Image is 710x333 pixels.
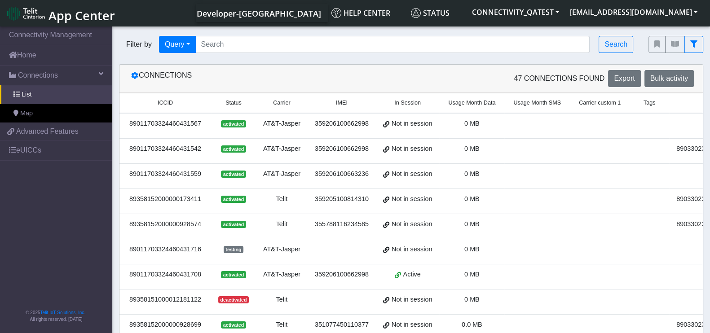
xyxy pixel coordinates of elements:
[464,220,480,228] span: 0 MB
[650,74,688,82] span: Bulk activity
[125,295,206,305] div: 89358151000012181122
[159,36,196,53] button: Query
[125,169,206,179] div: 89011703324460431559
[125,119,206,129] div: 89011703324460431567
[221,271,246,278] span: activated
[513,99,561,107] span: Usage Month SMS
[648,36,703,53] div: fitlers menu
[313,320,370,330] div: 351077450110377
[407,4,467,22] a: Status
[464,170,480,177] span: 0 MB
[261,295,302,305] div: Telit
[125,245,206,254] div: 89011703324460431716
[225,99,242,107] span: Status
[331,8,390,18] span: Help center
[16,126,79,137] span: Advanced Features
[261,169,302,179] div: AT&T-Jasper
[122,70,411,87] div: Connections
[392,144,432,154] span: Not in session
[464,120,480,127] span: 0 MB
[221,321,246,329] span: activated
[462,321,482,328] span: 0.0 MB
[579,99,621,107] span: Carrier custom 1
[313,270,370,280] div: 359206100662998
[392,119,432,129] span: Not in session
[464,245,480,253] span: 0 MB
[464,271,480,278] span: 0 MB
[7,6,45,21] img: logo-telit-cinterion-gw-new.png
[261,320,302,330] div: Telit
[448,99,495,107] span: Usage Month Data
[403,270,421,280] span: Active
[7,4,114,23] a: App Center
[599,36,633,53] button: Search
[197,8,321,19] span: Developer-[GEOGRAPHIC_DATA]
[614,74,635,82] span: Export
[221,196,246,203] span: activated
[125,144,206,154] div: 89011703324460431542
[261,270,302,280] div: AT&T-Jasper
[224,246,243,253] span: testing
[313,169,370,179] div: 359206100663236
[313,219,370,229] div: 355788116234585
[125,270,206,280] div: 89011703324460431708
[261,194,302,204] div: Telit
[158,99,173,107] span: ICCID
[392,320,432,330] span: Not in session
[313,194,370,204] div: 359205100814310
[411,8,421,18] img: status.svg
[392,169,432,179] span: Not in session
[218,296,249,303] span: deactivated
[221,171,246,178] span: activated
[608,70,640,87] button: Export
[394,99,421,107] span: In Session
[40,310,85,315] a: Telit IoT Solutions, Inc.
[392,194,432,204] span: Not in session
[392,219,432,229] span: Not in session
[221,120,246,127] span: activated
[392,245,432,254] span: Not in session
[221,145,246,153] span: activated
[644,70,694,87] button: Bulk activity
[331,8,341,18] img: knowledge.svg
[20,109,33,118] span: Map
[411,8,450,18] span: Status
[195,36,590,53] input: Search...
[261,245,302,254] div: AT&T-Jasper
[125,194,206,204] div: 89358152000000173411
[261,144,302,154] div: AT&T-Jasper
[125,219,206,229] div: 89358152000000928574
[261,119,302,129] div: AT&T-Jasper
[644,99,656,107] span: Tags
[22,90,31,100] span: List
[119,39,159,50] span: Filter by
[336,99,348,107] span: IMEI
[313,144,370,154] div: 359206100662998
[221,221,246,228] span: activated
[196,4,321,22] a: Your current platform instance
[328,4,407,22] a: Help center
[18,70,58,81] span: Connections
[464,145,480,152] span: 0 MB
[564,4,703,20] button: [EMAIL_ADDRESS][DOMAIN_NAME]
[464,296,480,303] span: 0 MB
[464,195,480,202] span: 0 MB
[514,73,604,84] span: 47 Connections found
[313,119,370,129] div: 359206100662998
[392,295,432,305] span: Not in session
[49,7,115,24] span: App Center
[273,99,290,107] span: Carrier
[467,4,564,20] button: CONNECTIVITY_QATEST
[125,320,206,330] div: 89358152000000928699
[261,219,302,229] div: Telit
